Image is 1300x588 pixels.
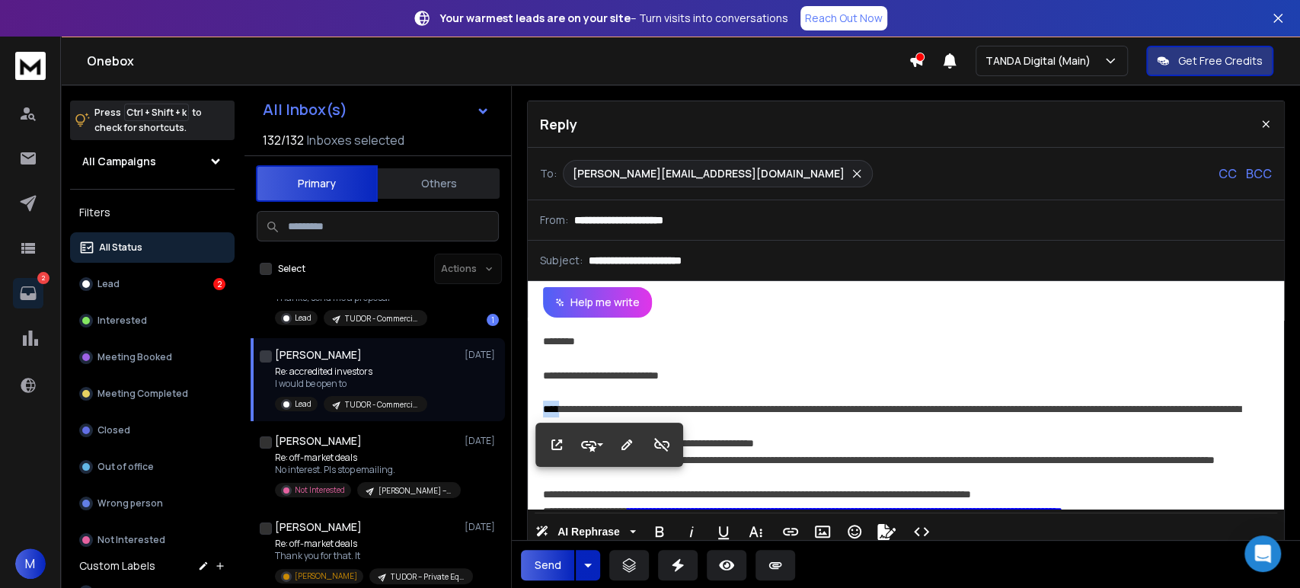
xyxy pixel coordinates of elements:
[124,104,189,121] span: Ctrl + Shift + k
[275,464,458,476] p: No interest. Pls stop emailing.
[275,366,427,378] p: Re: accredited investors
[800,6,887,30] a: Reach Out Now
[97,497,163,510] p: Wrong person
[70,305,235,336] button: Interested
[70,232,235,263] button: All Status
[99,241,142,254] p: All Status
[1244,535,1281,572] div: Open Intercom Messenger
[79,558,155,574] h3: Custom Labels
[487,314,499,326] div: 1
[275,452,458,464] p: Re: off-market deals
[345,313,418,324] p: TUDOR - Commercial Real Estate | [GEOGRAPHIC_DATA] | 8-50
[540,213,568,228] p: From:
[275,519,362,535] h1: [PERSON_NAME]
[741,516,770,547] button: More Text
[805,11,883,26] p: Reach Out Now
[275,433,362,449] h1: [PERSON_NAME]
[1178,53,1263,69] p: Get Free Credits
[532,516,639,547] button: AI Rephrase
[540,166,557,181] p: To:
[295,484,345,496] p: Not Interested
[263,102,347,117] h1: All Inbox(s)
[440,11,631,25] strong: Your warmest leads are on your site
[70,269,235,299] button: Lead2
[985,53,1097,69] p: TANDA Digital (Main)
[97,424,130,436] p: Closed
[465,435,499,447] p: [DATE]
[263,131,304,149] span: 132 / 132
[612,430,641,460] button: Edit Link
[275,538,458,550] p: Re: off-market deals
[70,202,235,223] h3: Filters
[70,452,235,482] button: Out of office
[391,571,464,583] p: TUDOR – Private Equity – [GEOGRAPHIC_DATA]
[295,570,357,582] p: [PERSON_NAME]
[1146,46,1273,76] button: Get Free Credits
[521,550,574,580] button: Send
[275,347,362,363] h1: [PERSON_NAME]
[15,548,46,579] button: M
[345,399,418,411] p: TUDOR - Commercial Real Estate | [GEOGRAPHIC_DATA] | 8-50
[97,278,120,290] p: Lead
[1246,165,1272,183] p: BCC
[70,415,235,446] button: Closed
[295,398,311,410] p: Lead
[213,278,225,290] div: 2
[465,521,499,533] p: [DATE]
[97,351,172,363] p: Meeting Booked
[840,516,869,547] button: Emoticons
[440,11,788,26] p: – Turn visits into conversations
[645,516,674,547] button: Bold (Ctrl+B)
[554,526,623,538] span: AI Rephrase
[540,113,577,135] p: Reply
[1219,165,1237,183] p: CC
[677,516,706,547] button: Italic (Ctrl+I)
[543,287,652,318] button: Help me write
[70,342,235,372] button: Meeting Booked
[872,516,901,547] button: Signature
[907,516,936,547] button: Code View
[256,165,378,202] button: Primary
[808,516,837,547] button: Insert Image (Ctrl+P)
[97,388,188,400] p: Meeting Completed
[278,263,305,275] label: Select
[87,52,909,70] h1: Onebox
[15,52,46,80] img: logo
[70,146,235,177] button: All Campaigns
[577,430,606,460] button: Style
[70,488,235,519] button: Wrong person
[97,461,154,473] p: Out of office
[295,312,311,324] p: Lead
[378,167,500,200] button: Others
[13,278,43,308] a: 2
[70,379,235,409] button: Meeting Completed
[540,253,583,268] p: Subject:
[573,166,845,181] p: [PERSON_NAME][EMAIL_ADDRESS][DOMAIN_NAME]
[94,105,202,136] p: Press to check for shortcuts.
[275,550,458,562] p: Thank you for that. It
[251,94,502,125] button: All Inbox(s)
[647,430,676,460] button: Unlink
[97,534,165,546] p: Not Interested
[379,485,452,497] p: [PERSON_NAME] – Private Equity – [GEOGRAPHIC_DATA]
[465,349,499,361] p: [DATE]
[542,430,571,460] button: Open Link
[70,525,235,555] button: Not Interested
[97,315,147,327] p: Interested
[82,154,156,169] h1: All Campaigns
[275,378,427,390] p: I would be open to
[37,272,50,284] p: 2
[307,131,404,149] h3: Inboxes selected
